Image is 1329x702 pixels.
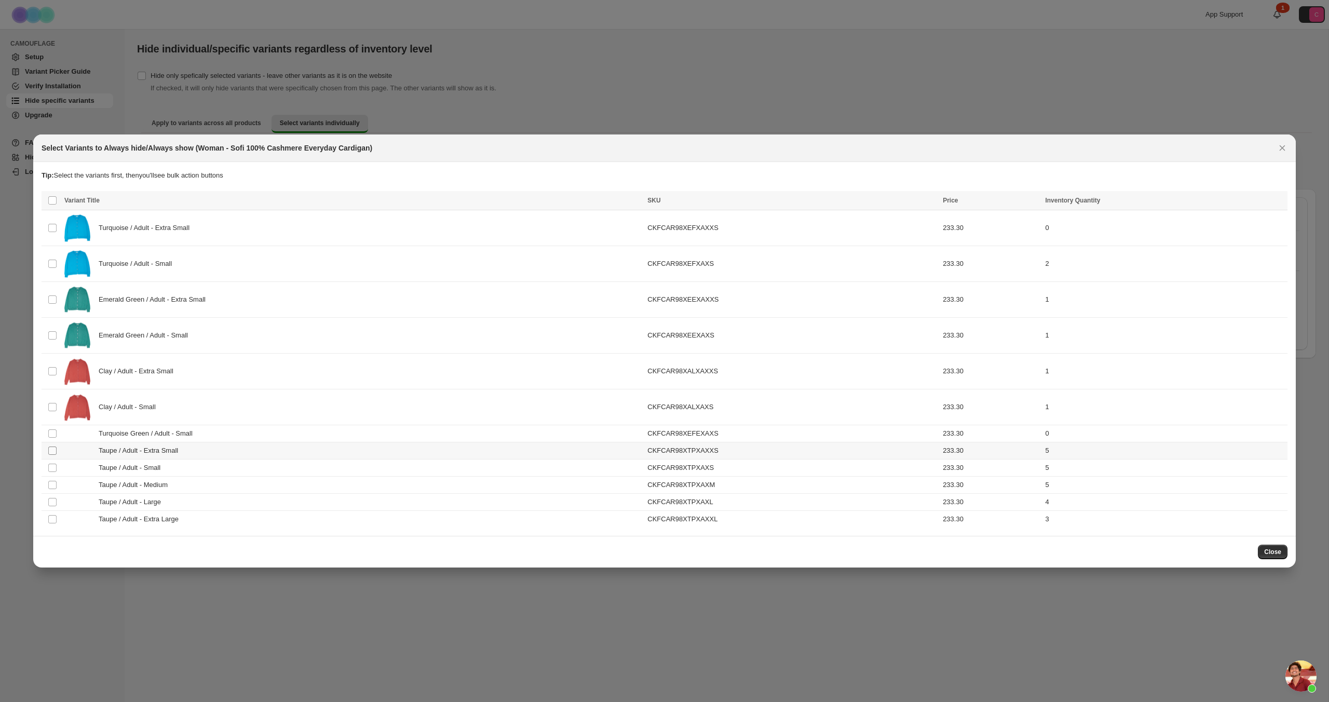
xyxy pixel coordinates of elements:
span: Taupe / Adult - Extra Small [99,446,184,456]
td: CKFCAR98XEFXAXS [644,246,940,282]
td: 4 [1042,493,1287,510]
img: September2426329.png [64,213,90,242]
td: 233.30 [940,459,1042,476]
td: 233.30 [940,476,1042,493]
td: CKFCAR98XEEXAXXS [644,282,940,318]
img: September2426342.png [64,321,90,350]
span: Taupe / Adult - Small [99,463,166,473]
td: 1 [1042,318,1287,354]
span: Emerald Green / Adult - Small [99,330,194,341]
td: 233.30 [940,246,1042,282]
td: CKFCAR98XTPXAXXL [644,510,940,528]
td: 233.30 [940,353,1042,389]
span: Turquoise Green / Adult - Small [99,428,198,439]
td: CKFCAR98XTPXAXL [644,493,940,510]
td: 233.30 [940,510,1042,528]
td: 233.30 [940,318,1042,354]
span: SKU [647,197,660,204]
td: CKFCAR98XALXAXXS [644,353,940,389]
td: CKFCAR98XEFEXAXS [644,425,940,442]
span: Taupe / Adult - Large [99,497,167,507]
td: 233.30 [940,210,1042,246]
span: Turquoise / Adult - Small [99,259,178,269]
h2: Select Variants to Always hide/Always show (Woman - Sofi 100% Cashmere Everyday Cardigan) [42,143,372,153]
td: CKFCAR98XTPXAXS [644,459,940,476]
img: September2426338.png [64,393,90,422]
td: CKFCAR98XTPXAXXS [644,442,940,459]
span: Close [1264,548,1281,556]
p: Select the variants first, then you'll see bulk action buttons [42,170,1287,181]
span: Taupe / Adult - Extra Large [99,514,184,524]
span: Clay / Adult - Extra Small [99,366,179,376]
div: Open chat [1285,660,1317,692]
td: 233.30 [940,442,1042,459]
td: 0 [1042,210,1287,246]
span: Variant Title [64,197,100,204]
span: Price [943,197,958,204]
span: Clay / Adult - Small [99,402,161,412]
td: 1 [1042,282,1287,318]
span: Turquoise / Adult - Extra Small [99,223,195,233]
td: 1 [1042,389,1287,425]
td: 233.30 [940,389,1042,425]
td: 233.30 [940,493,1042,510]
img: September2426342.png [64,285,90,314]
td: 2 [1042,246,1287,282]
button: Close [1275,141,1290,155]
img: September2426338.png [64,357,90,386]
button: Close [1258,545,1287,559]
td: 5 [1042,442,1287,459]
td: 233.30 [940,282,1042,318]
td: CKFCAR98XALXAXS [644,389,940,425]
td: CKFCAR98XEEXAXS [644,318,940,354]
td: 5 [1042,476,1287,493]
td: CKFCAR98XTPXAXM [644,476,940,493]
span: Emerald Green / Adult - Extra Small [99,294,211,305]
td: 1 [1042,353,1287,389]
td: 0 [1042,425,1287,442]
img: September2426329.png [64,249,90,278]
td: 233.30 [940,425,1042,442]
td: CKFCAR98XEFXAXXS [644,210,940,246]
td: 3 [1042,510,1287,528]
span: Inventory Quantity [1045,197,1100,204]
span: Taupe / Adult - Medium [99,480,173,490]
strong: Tip: [42,171,54,179]
td: 5 [1042,459,1287,476]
